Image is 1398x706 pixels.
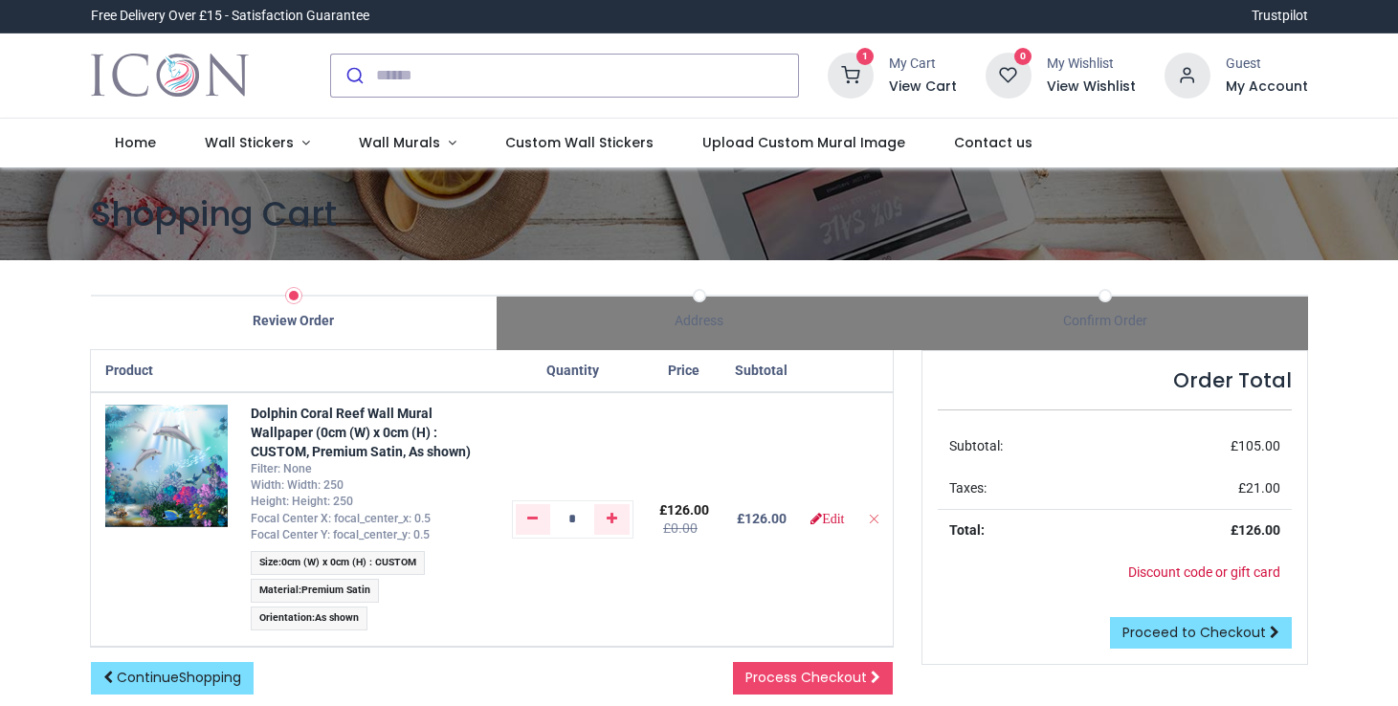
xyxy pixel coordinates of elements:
span: : [251,579,380,603]
a: Process Checkout [733,662,893,695]
td: Taxes: [938,468,1120,510]
span: Wall Stickers [205,133,294,152]
span: Process Checkout [745,668,867,687]
strong: £ [1231,522,1280,538]
span: Custom Wall Stickers [505,133,654,152]
span: Premium Satin [301,584,370,596]
span: 126.00 [667,502,709,518]
div: My Cart [889,55,957,74]
span: Width: Width: 250 [251,478,344,492]
td: Subtotal: [938,426,1120,468]
span: Contact us [954,133,1032,152]
span: Home [115,133,156,152]
a: 1 [828,66,874,81]
a: Add one [594,504,630,535]
strong: Total: [949,522,985,538]
th: Price [645,350,723,393]
span: Proceed to Checkout [1122,623,1266,642]
sup: 0 [1014,48,1032,66]
a: 0 [986,66,1032,81]
span: : [251,607,368,630]
div: Confirm Order [902,312,1308,331]
sup: 1 [856,48,875,66]
span: Filter: None [251,462,312,475]
th: Product [91,350,239,393]
span: Wall Murals [359,133,440,152]
span: 21.00 [1246,480,1280,496]
th: Subtotal [723,350,799,393]
span: As shown [315,611,359,624]
span: £ [1238,480,1280,496]
a: ContinueShopping [91,662,254,695]
span: 0.00 [671,520,698,536]
a: Wall Stickers [181,119,335,168]
span: Shopping [179,668,241,687]
a: My Account [1226,77,1308,97]
a: Wall Murals [334,119,480,168]
div: My Wishlist [1047,55,1136,74]
a: Edit [810,512,844,525]
img: 5UE2x1bfv4v3zj9QVvbcqKAAAAAElFTkSuQmCC [105,405,228,527]
span: Height: Height: 250 [251,495,353,508]
a: Proceed to Checkout [1110,617,1292,650]
a: Remove from cart [867,511,880,526]
del: £ [663,520,698,536]
button: Submit [331,55,376,97]
a: View Cart [889,77,957,97]
span: Continue [117,668,241,687]
a: Discount code or gift card [1128,564,1280,580]
h4: Order Total [938,366,1292,394]
b: £ [737,511,787,526]
span: Focal Center Y: focal_center_y: 0.5 [251,528,430,541]
a: Remove one [516,504,551,535]
span: Orientation [259,611,312,624]
h1: Shopping Cart [91,190,1308,237]
span: £ [1231,438,1280,453]
span: Material [259,584,299,596]
span: 0cm (W) x 0cm (H) : CUSTOM [281,556,416,568]
span: Focal Center X: focal_center_x: 0.5 [251,512,431,525]
a: Dolphin Coral Reef Wall Mural Wallpaper (0cm (W) x 0cm (H) : CUSTOM, Premium Satin, As shown) [251,406,471,458]
div: Review Order [91,312,497,331]
span: : [251,551,426,575]
span: Upload Custom Mural Image [702,133,905,152]
span: 126.00 [744,511,787,526]
span: £ [659,502,709,518]
span: Size [259,556,278,568]
a: Logo of Icon Wall Stickers [91,49,249,102]
span: Quantity [546,363,599,378]
div: Free Delivery Over £15 - Satisfaction Guarantee [91,7,369,26]
a: Trustpilot [1252,7,1308,26]
span: 126.00 [1238,522,1280,538]
a: View Wishlist [1047,77,1136,97]
img: Icon Wall Stickers [91,49,249,102]
span: 105.00 [1238,438,1280,453]
div: Address [497,312,902,331]
div: Guest [1226,55,1308,74]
